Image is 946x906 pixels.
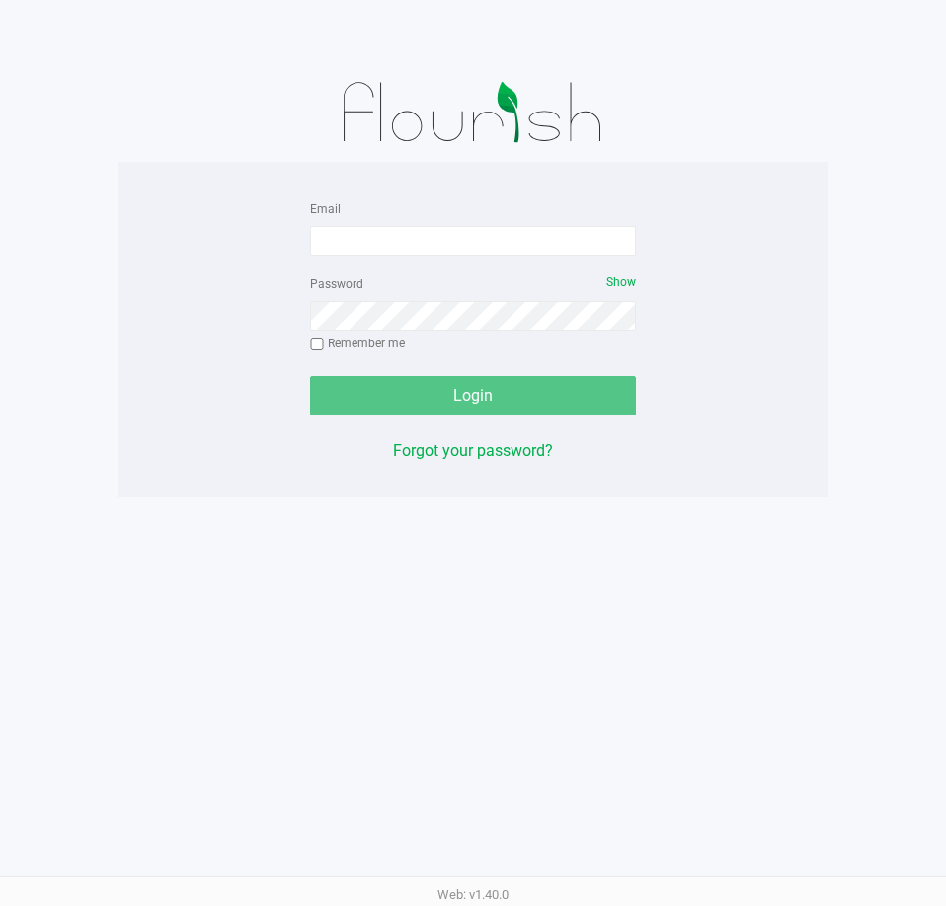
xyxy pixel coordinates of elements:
[310,338,324,351] input: Remember me
[393,439,553,463] button: Forgot your password?
[310,335,405,352] label: Remember me
[606,275,636,289] span: Show
[310,275,363,293] label: Password
[437,887,509,902] span: Web: v1.40.0
[310,200,341,218] label: Email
